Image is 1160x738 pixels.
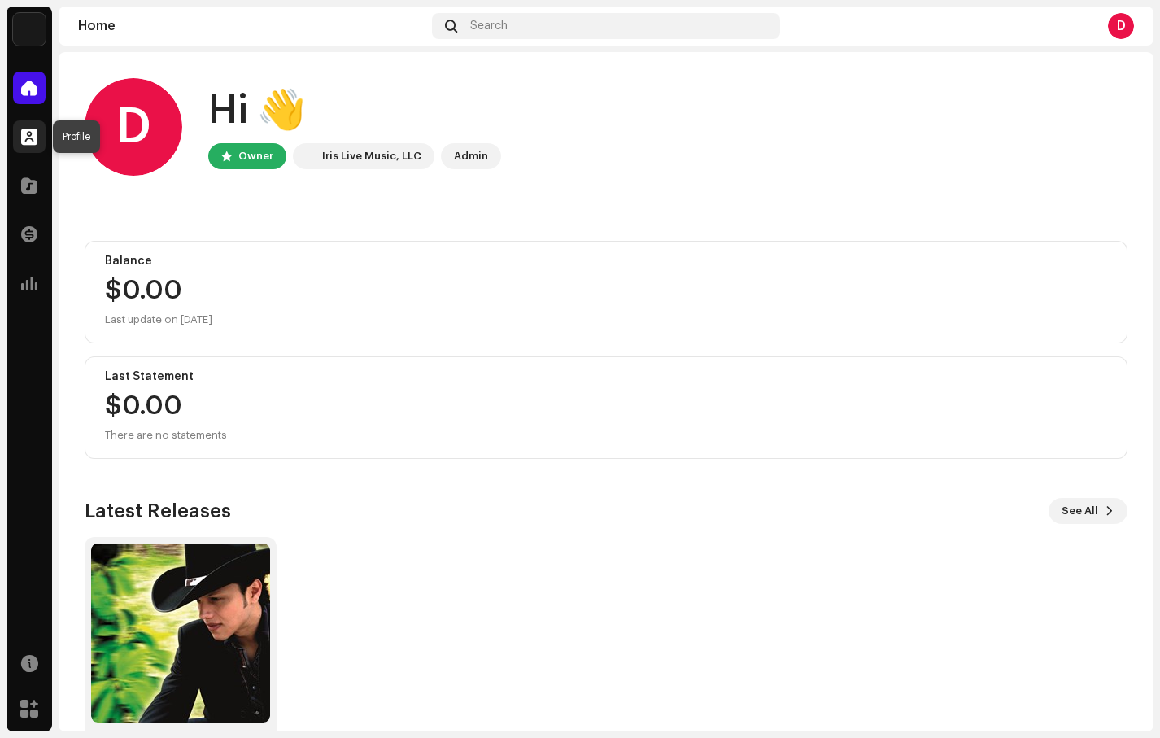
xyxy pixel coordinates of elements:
[85,498,231,524] h3: Latest Releases
[322,146,421,166] div: Iris Live Music, LLC
[105,426,227,445] div: There are no statements
[105,370,1107,383] div: Last Statement
[1049,498,1127,524] button: See All
[238,146,273,166] div: Owner
[85,356,1127,459] re-o-card-value: Last Statement
[78,20,425,33] div: Home
[208,85,501,137] div: Hi 👋
[1062,495,1098,527] span: See All
[105,255,1107,268] div: Balance
[91,544,270,723] img: e17ecf2a-7865-4cf7-9199-cb7555ec0e4b
[13,13,46,46] img: a6ef08d4-7f4e-4231-8c15-c968ef671a47
[454,146,488,166] div: Admin
[1108,13,1134,39] div: D
[470,20,508,33] span: Search
[296,146,316,166] img: a6ef08d4-7f4e-4231-8c15-c968ef671a47
[105,310,1107,330] div: Last update on [DATE]
[85,241,1127,343] re-o-card-value: Balance
[85,78,182,176] div: D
